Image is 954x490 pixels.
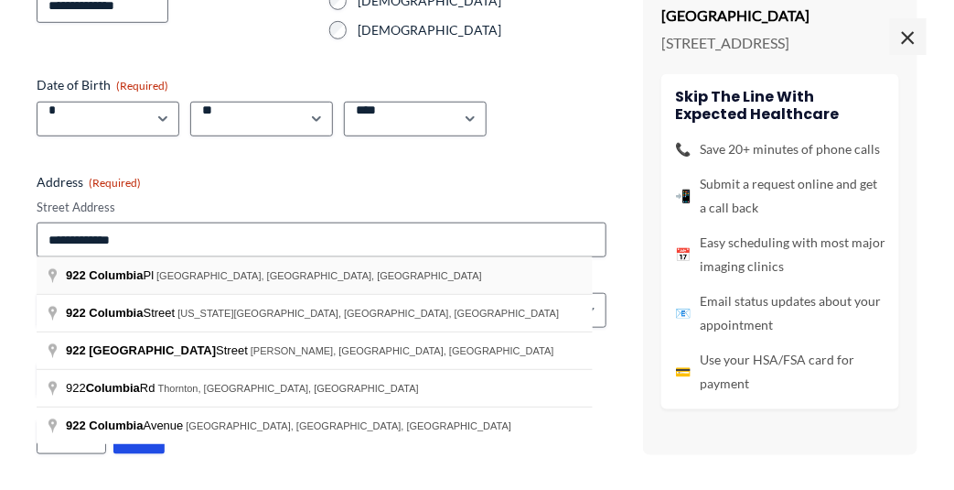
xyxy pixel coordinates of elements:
[675,242,691,266] span: 📅
[66,419,86,432] span: 922
[661,28,899,56] p: [STREET_ADDRESS]
[675,289,885,336] li: Email status updates about your appointment
[675,359,691,383] span: 💳
[66,343,216,357] span: 922 [GEOGRAPHIC_DATA]
[156,270,482,281] span: [GEOGRAPHIC_DATA], [GEOGRAPHIC_DATA], [GEOGRAPHIC_DATA]
[37,199,606,216] label: Street Address
[37,173,141,191] legend: Address
[251,345,554,356] span: [PERSON_NAME], [GEOGRAPHIC_DATA], [GEOGRAPHIC_DATA]
[89,306,143,320] span: Columbia
[66,343,251,357] span: Street
[675,136,885,160] li: Save 20+ minutes of phone calls
[66,306,177,320] span: Street
[66,381,158,395] span: 922 Rd
[89,176,141,190] span: (Required)
[359,21,607,39] label: [DEMOGRAPHIC_DATA]
[675,183,691,207] span: 📲
[66,268,86,282] span: 922
[890,18,927,55] span: ×
[158,383,419,394] span: Thornton, [GEOGRAPHIC_DATA], [GEOGRAPHIC_DATA]
[675,300,691,324] span: 📧
[675,136,691,160] span: 📞
[86,381,140,395] span: Columbia
[186,420,511,431] span: [GEOGRAPHIC_DATA], [GEOGRAPHIC_DATA], [GEOGRAPHIC_DATA]
[37,76,168,94] legend: Date of Birth
[675,88,885,123] h4: Skip the line with Expected Healthcare
[177,308,559,319] span: [US_STATE][GEOGRAPHIC_DATA], [GEOGRAPHIC_DATA], [GEOGRAPHIC_DATA]
[89,268,143,282] span: Columbia
[675,347,885,395] li: Use your HSA/FSA card for payment
[66,306,86,320] span: 922
[66,268,156,282] span: Pl
[89,419,143,432] span: Columbia
[675,230,885,278] li: Easy scheduling with most major imaging clinics
[116,79,168,93] span: (Required)
[675,171,885,219] li: Submit a request online and get a call back
[66,419,186,432] span: Avenue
